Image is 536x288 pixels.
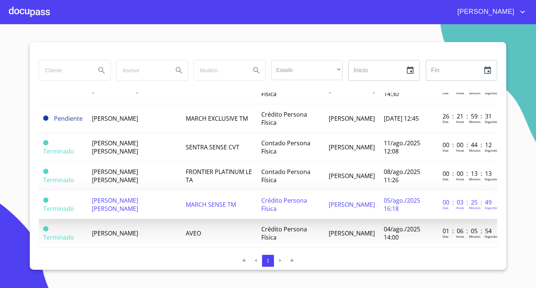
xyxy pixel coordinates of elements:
[194,60,245,80] input: search
[186,229,201,237] span: AVEO
[485,234,498,238] p: Segundos
[186,143,239,151] span: SENTRA SENSE CVT
[261,225,307,241] span: Crédito Persona Física
[261,168,310,184] span: Contado Persona Física
[443,170,493,178] p: 00 : 00 : 13 : 13
[262,255,274,267] button: 1
[443,234,449,238] p: Dias
[92,168,138,184] span: [PERSON_NAME] [PERSON_NAME]
[443,91,449,95] p: Dias
[186,200,236,209] span: MARCH SENSE TM
[443,206,449,210] p: Dias
[92,196,138,213] span: [PERSON_NAME] [PERSON_NAME]
[443,177,449,181] p: Dias
[469,120,481,124] p: Minutos
[456,206,464,210] p: Horas
[43,233,74,241] span: Terminado
[443,227,493,235] p: 01 : 06 : 05 : 54
[384,114,419,123] span: [DATE] 12:45
[261,110,307,127] span: Crédito Persona Física
[43,115,48,121] span: Pendiente
[452,6,527,18] button: account of current user
[443,198,493,206] p: 00 : 03 : 25 : 49
[329,200,375,209] span: [PERSON_NAME]
[92,229,138,237] span: [PERSON_NAME]
[485,91,498,95] p: Segundos
[485,120,498,124] p: Segundos
[384,139,420,155] span: 11/ago./2025 12:08
[456,234,464,238] p: Horas
[384,168,420,184] span: 08/ago./2025 11:26
[443,120,449,124] p: Dias
[92,139,138,155] span: [PERSON_NAME] [PERSON_NAME]
[92,114,138,123] span: [PERSON_NAME]
[43,205,74,213] span: Terminado
[93,61,111,79] button: Search
[452,6,518,18] span: [PERSON_NAME]
[43,147,74,155] span: Terminado
[469,91,481,95] p: Minutos
[469,148,481,152] p: Minutos
[117,60,167,80] input: search
[456,148,464,152] p: Horas
[443,141,493,149] p: 00 : 00 : 44 : 12
[43,226,48,231] span: Terminado
[261,196,307,213] span: Crédito Persona Física
[456,177,464,181] p: Horas
[384,196,420,213] span: 05/ago./2025 16:18
[384,225,420,241] span: 04/ago./2025 14:00
[443,148,449,152] p: Dias
[329,229,375,237] span: [PERSON_NAME]
[456,120,464,124] p: Horas
[469,234,481,238] p: Minutos
[186,168,252,184] span: FRONTIER PLATINUM LE TA
[329,143,375,151] span: [PERSON_NAME]
[485,148,498,152] p: Segundos
[456,91,464,95] p: Horas
[54,114,83,123] span: Pendiente
[43,169,48,174] span: Terminado
[261,139,310,155] span: Contado Persona Física
[39,60,90,80] input: search
[248,61,265,79] button: Search
[267,258,269,263] span: 1
[469,206,481,210] p: Minutos
[43,176,74,184] span: Terminado
[170,61,188,79] button: Search
[485,206,498,210] p: Segundos
[329,114,375,123] span: [PERSON_NAME]
[469,177,481,181] p: Minutos
[186,114,248,123] span: MARCH EXCLUSIVE TM
[329,172,375,180] span: [PERSON_NAME]
[271,60,342,80] div: ​
[43,140,48,145] span: Terminado
[43,197,48,203] span: Terminado
[485,177,498,181] p: Segundos
[443,112,493,120] p: 26 : 21 : 59 : 31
